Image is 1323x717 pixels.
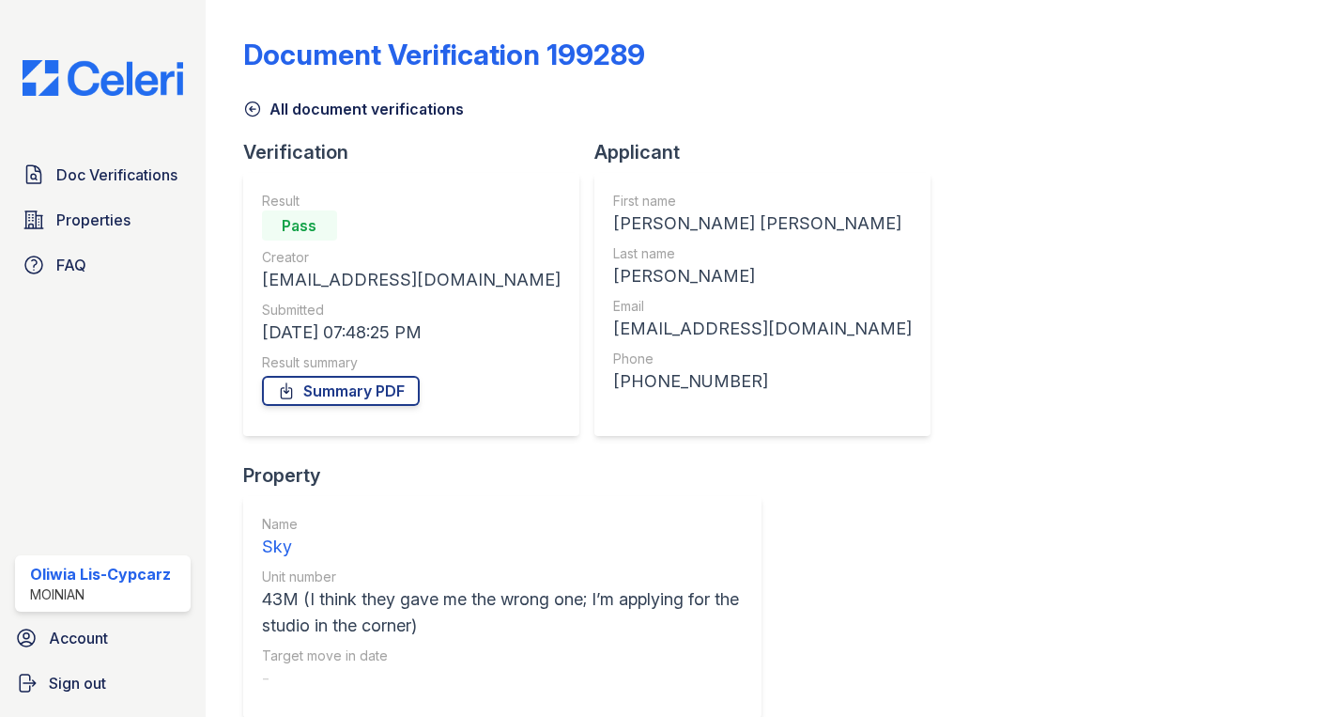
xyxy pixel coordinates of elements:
div: Last name [613,244,912,263]
div: Result [262,192,561,210]
a: Name Sky [262,515,743,560]
span: FAQ [56,254,86,276]
div: Oliwia Lis-Cypcarz [30,563,171,585]
a: FAQ [15,246,191,284]
img: CE_Logo_Blue-a8612792a0a2168367f1c8372b55b34899dd931a85d93a1a3d3e32e68fde9ad4.png [8,60,198,96]
div: [EMAIL_ADDRESS][DOMAIN_NAME] [262,267,561,293]
div: [PERSON_NAME] [613,263,912,289]
div: 43M (I think they gave me the wrong one; I’m applying for the studio in the corner) [262,586,743,639]
a: Properties [15,201,191,239]
div: Creator [262,248,561,267]
div: [PERSON_NAME] [PERSON_NAME] [613,210,912,237]
div: Applicant [594,139,946,165]
a: Account [8,619,198,657]
div: First name [613,192,912,210]
div: Property [243,462,777,489]
div: Name [262,515,743,534]
div: Verification [243,139,594,165]
div: [DATE] 07:48:25 PM [262,320,561,346]
span: Properties [56,209,131,231]
a: All document verifications [243,98,464,120]
span: Sign out [49,672,106,694]
div: - [262,665,743,692]
div: Unit number [262,568,743,586]
span: Doc Verifications [56,164,177,186]
a: Summary PDF [262,376,420,406]
div: Email [613,297,912,316]
div: Document Verification 199289 [243,38,645,71]
div: Result summary [262,353,561,372]
div: Target move in date [262,647,743,665]
div: Moinian [30,585,171,604]
div: [EMAIL_ADDRESS][DOMAIN_NAME] [613,316,912,342]
div: [PHONE_NUMBER] [613,368,912,395]
div: Sky [262,534,743,560]
a: Doc Verifications [15,156,191,194]
div: Phone [613,350,912,368]
span: Account [49,627,108,649]
div: Pass [262,210,337,241]
a: Sign out [8,664,198,702]
div: Submitted [262,301,561,320]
